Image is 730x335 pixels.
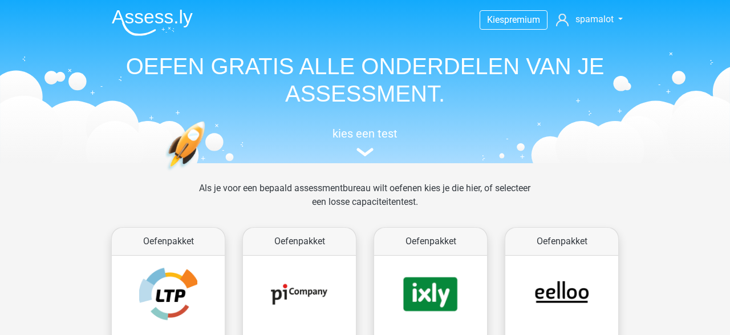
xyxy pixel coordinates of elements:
[551,13,627,26] a: spamalot
[103,53,627,107] h1: OEFEN GRATIS ALLE ONDERDELEN VAN JE ASSESSMENT.
[480,12,547,27] a: Kiespremium
[103,127,627,157] a: kies een test
[112,9,193,36] img: Assessly
[103,127,627,140] h5: kies een test
[504,14,540,25] span: premium
[190,181,540,223] div: Als je voor een bepaald assessmentbureau wilt oefenen kies je die hier, of selecteer een losse ca...
[165,121,249,224] img: oefenen
[487,14,504,25] span: Kies
[356,148,374,156] img: assessment
[575,14,614,25] span: spamalot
